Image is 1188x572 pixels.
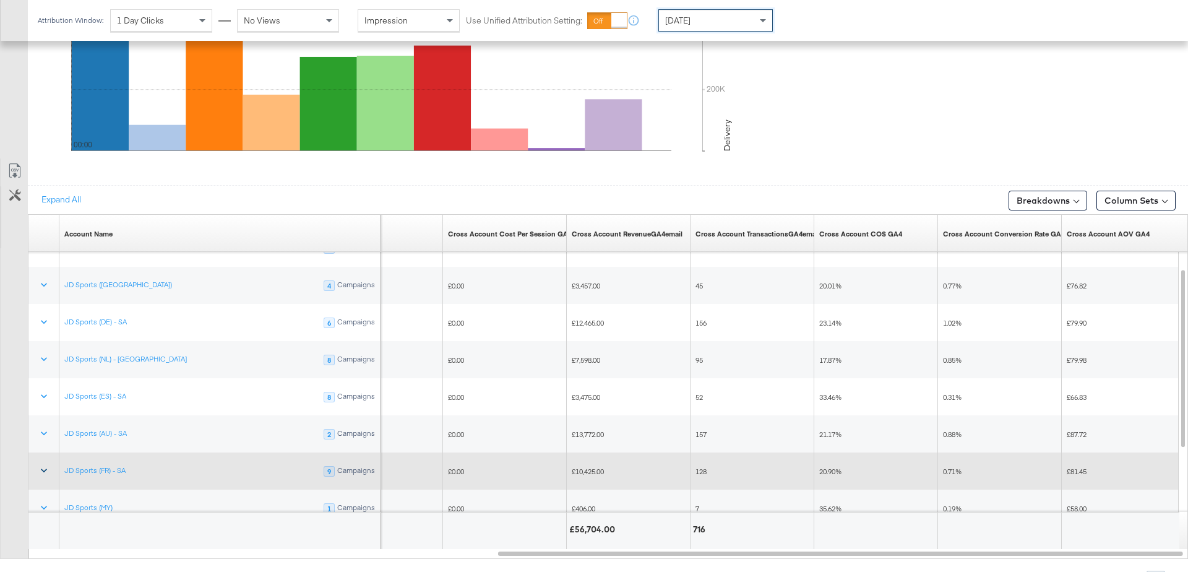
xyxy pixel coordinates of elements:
[64,391,126,401] a: JD Sports (ES) - SA
[324,280,335,292] div: 4
[448,229,572,239] a: Cross Account Cost Per Session GA4
[466,15,582,27] label: Use Unified Attribution Setting:
[448,430,464,439] span: £0.00
[324,355,335,366] div: 8
[572,355,600,365] span: £7,598.00
[1067,430,1087,439] span: £87.72
[244,15,280,26] span: No Views
[337,429,376,440] div: Campaigns
[1067,504,1087,513] span: £58.00
[572,281,600,290] span: £3,457.00
[819,504,841,513] span: 35.62%
[572,229,682,239] a: Describe this metric
[695,318,707,327] span: 156
[64,229,113,239] a: Your ad account name
[695,355,703,365] span: 95
[569,524,619,535] div: £56,704.00
[64,354,187,364] a: JD Sports (NL) - [GEOGRAPHIC_DATA]
[695,430,707,439] span: 157
[572,318,604,327] span: £12,465.00
[572,229,682,239] div: Cross Account RevenueGA4email
[572,504,595,513] span: £406.00
[64,503,113,513] a: JD Sports (MY)
[37,16,104,25] div: Attribution Window:
[943,504,962,513] span: 0.19%
[819,467,841,476] span: 20.90%
[64,428,127,438] a: JD Sports (AU) - SA
[448,281,464,290] span: £0.00
[572,430,604,439] span: £13,772.00
[117,15,164,26] span: 1 Day Clicks
[1067,318,1087,327] span: £79.90
[819,392,841,402] span: 33.46%
[324,392,335,403] div: 8
[64,229,113,239] div: Account Name
[448,355,464,365] span: £0.00
[33,189,90,211] button: Expand All
[1096,191,1176,210] button: Column Sets
[695,504,699,513] span: 7
[337,466,376,477] div: Campaigns
[943,281,962,290] span: 0.77%
[943,392,962,402] span: 0.31%
[943,430,962,439] span: 0.88%
[1067,355,1087,365] span: £79.98
[64,317,127,327] a: JD Sports (DE) - SA
[819,318,841,327] span: 23.14%
[943,355,962,365] span: 0.85%
[324,429,335,440] div: 2
[695,229,820,239] div: Cross Account TransactionsGA4email
[943,229,1065,239] div: Cross Account Conversion Rate GA4
[943,229,1065,239] a: Cross Account Conversion rate GA4
[1067,392,1087,402] span: £66.83
[364,15,408,26] span: Impression
[1067,467,1087,476] span: £81.45
[337,392,376,403] div: Campaigns
[337,503,376,514] div: Campaigns
[1067,229,1150,239] a: Cross Account AOV GA4
[448,467,464,476] span: £0.00
[337,318,376,329] div: Campaigns
[695,281,703,290] span: 45
[324,466,335,477] div: 9
[943,467,962,476] span: 0.71%
[64,280,172,290] a: JD Sports ([GEOGRAPHIC_DATA])
[324,318,335,329] div: 6
[448,504,464,513] span: £0.00
[695,467,707,476] span: 128
[337,355,376,366] div: Campaigns
[448,318,464,327] span: £0.00
[64,466,126,475] a: JD Sports (FR) - SA
[693,524,709,535] div: 716
[448,392,464,402] span: £0.00
[1009,191,1087,210] button: Breakdowns
[721,119,733,151] text: Delivery
[819,229,902,239] a: Cross Account COS GA4
[819,430,841,439] span: 21.17%
[572,392,600,402] span: £3,475.00
[819,355,841,365] span: 17.87%
[1067,281,1087,290] span: £76.82
[819,281,841,290] span: 20.01%
[572,467,604,476] span: £10,425.00
[943,318,962,327] span: 1.02%
[695,229,820,239] a: Describe this metric
[695,392,703,402] span: 52
[324,503,335,514] div: 1
[665,15,691,26] span: [DATE]
[337,280,376,292] div: Campaigns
